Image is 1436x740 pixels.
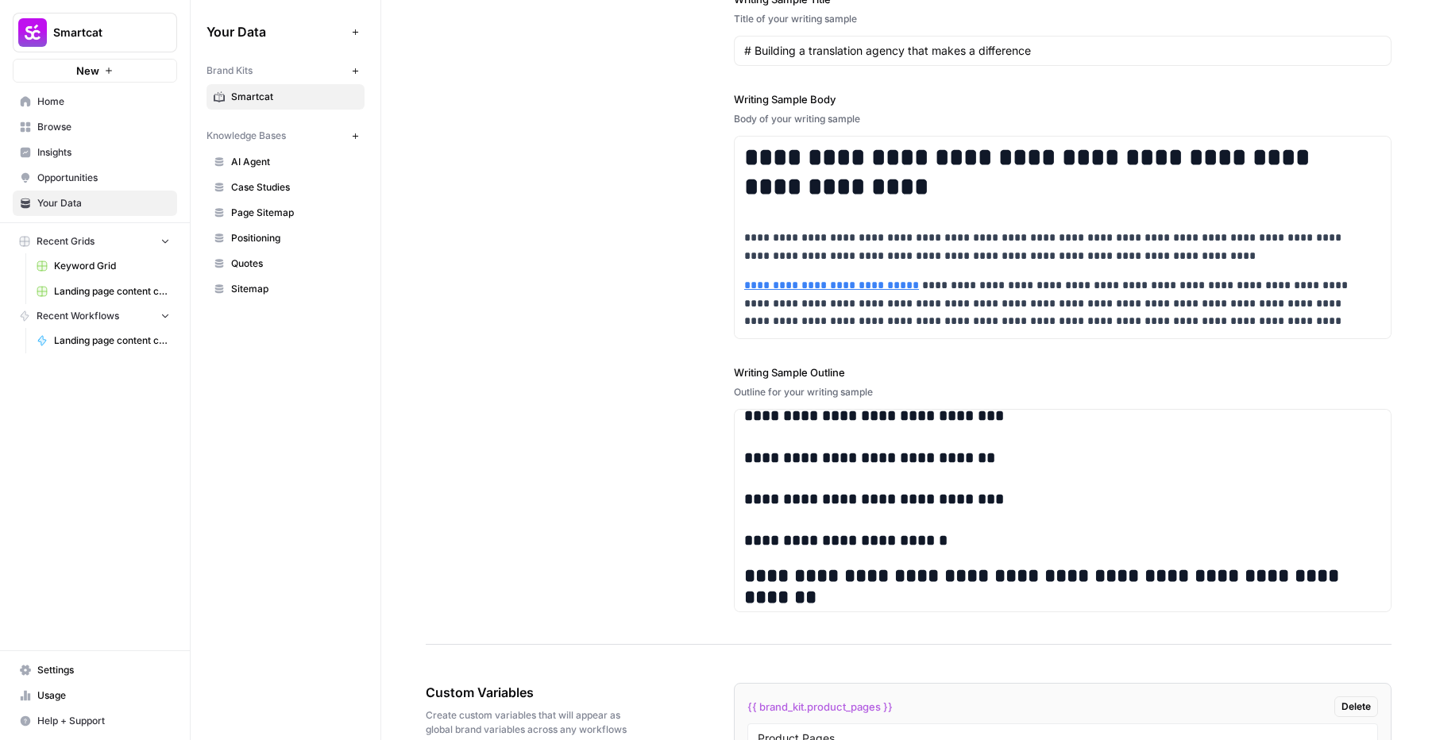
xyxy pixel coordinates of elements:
a: Positioning [207,225,365,251]
a: Keyword Grid [29,253,177,279]
button: Help + Support [13,708,177,734]
a: Page Sitemap [207,200,365,225]
span: Landing page content creator [PERSON_NAME] (1) [54,284,170,299]
span: Settings [37,663,170,677]
label: Writing Sample Outline [734,364,1392,380]
span: Browse [37,120,170,134]
span: Recent Grids [37,234,95,249]
a: Usage [13,683,177,708]
span: Delete [1341,700,1371,714]
a: Landing page content creator [PERSON_NAME] (1) [29,279,177,304]
span: Help + Support [37,714,170,728]
a: Quotes [207,251,365,276]
span: Page Sitemap [231,206,357,220]
a: Insights [13,140,177,165]
span: Brand Kits [207,64,253,78]
span: Sitemap [231,282,357,296]
span: Insights [37,145,170,160]
div: Title of your writing sample [734,12,1392,26]
span: Custom Variables [426,683,645,702]
div: Body of your writing sample [734,112,1392,126]
span: Smartcat [231,90,357,104]
span: Quotes [231,256,357,271]
span: New [76,63,99,79]
span: Keyword Grid [54,259,170,273]
a: Home [13,89,177,114]
input: Game Day Gear Guide [744,43,1381,59]
a: Settings [13,657,177,683]
span: Knowledge Bases [207,129,286,143]
span: {{ brand_kit.product_pages }} [747,699,893,715]
a: Case Studies [207,175,365,200]
div: Outline for your writing sample [734,385,1392,399]
span: Home [37,94,170,109]
span: Your Data [207,22,345,41]
button: New [13,59,177,83]
a: Your Data [13,191,177,216]
span: Recent Workflows [37,309,119,323]
span: Usage [37,688,170,703]
span: Opportunities [37,171,170,185]
a: Opportunities [13,165,177,191]
span: AI Agent [231,155,357,169]
a: Sitemap [207,276,365,302]
img: Smartcat Logo [18,18,47,47]
button: Recent Workflows [13,304,177,328]
span: Positioning [231,231,357,245]
span: Smartcat [53,25,149,40]
span: Landing page content creator [54,333,170,348]
a: Landing page content creator [29,328,177,353]
span: Case Studies [231,180,357,195]
a: Browse [13,114,177,140]
button: Recent Grids [13,229,177,253]
button: Workspace: Smartcat [13,13,177,52]
label: Writing Sample Body [734,91,1392,107]
button: Delete [1334,696,1378,717]
span: Your Data [37,196,170,210]
a: AI Agent [207,149,365,175]
a: Smartcat [207,84,365,110]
